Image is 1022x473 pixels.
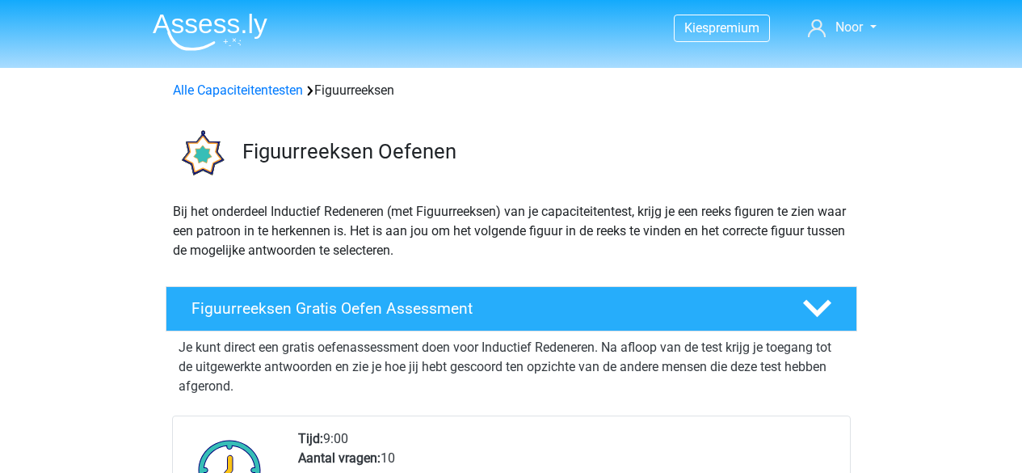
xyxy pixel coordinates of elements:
a: Alle Capaciteitentesten [173,82,303,98]
p: Je kunt direct een gratis oefenassessment doen voor Inductief Redeneren. Na afloop van de test kr... [179,338,844,396]
b: Aantal vragen: [298,450,381,466]
a: Kiespremium [675,17,769,39]
img: Assessly [153,13,267,51]
div: Figuurreeksen [166,81,856,100]
span: Kies [684,20,709,36]
b: Tijd: [298,431,323,446]
h4: Figuurreeksen Gratis Oefen Assessment [191,299,776,318]
h3: Figuurreeksen Oefenen [242,139,844,164]
span: Noor [835,19,863,35]
span: premium [709,20,759,36]
a: Figuurreeksen Gratis Oefen Assessment [159,286,864,332]
a: Noor [801,18,882,37]
p: Bij het onderdeel Inductief Redeneren (met Figuurreeksen) van je capaciteitentest, krijg je een r... [173,202,850,260]
img: figuurreeksen [166,120,235,188]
